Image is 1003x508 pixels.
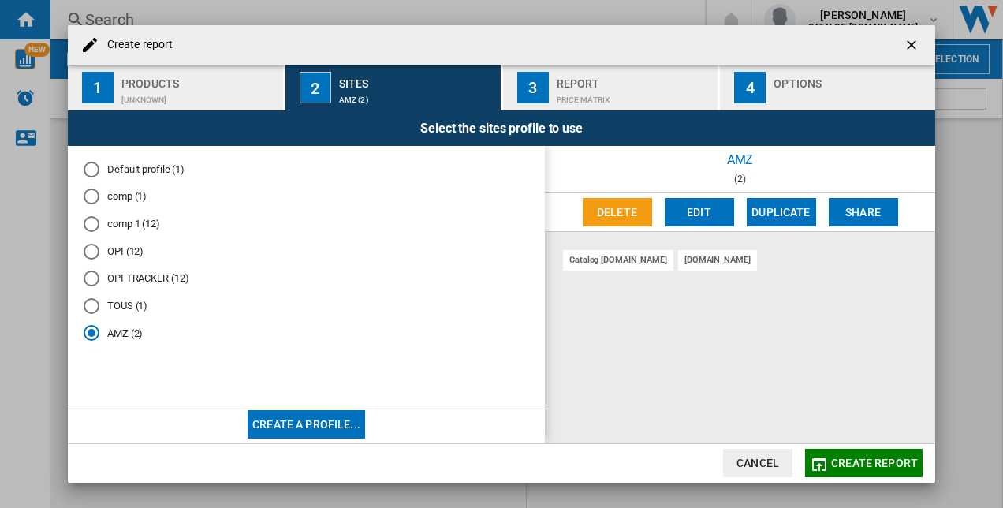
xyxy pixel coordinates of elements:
[84,162,529,177] md-radio-button: Default profile (1)
[121,88,277,104] div: [UNKNOWN]
[339,88,494,104] div: AMZ (2)
[68,110,935,146] div: Select the sites profile to use
[747,198,816,226] button: Duplicate
[734,72,766,103] div: 4
[831,457,918,469] span: Create report
[557,88,712,104] div: Price Matrix
[583,198,652,226] button: Delete
[678,250,757,270] div: [DOMAIN_NAME]
[517,72,549,103] div: 3
[84,298,529,313] md-radio-button: TOUS (1)
[665,198,734,226] button: Edit
[68,65,285,110] button: 1 Products [UNKNOWN]
[84,271,529,286] md-radio-button: OPI TRACKER (12)
[84,244,529,259] md-radio-button: OPI (12)
[563,250,673,270] div: catalog [DOMAIN_NAME]
[99,37,173,53] h4: Create report
[84,217,529,232] md-radio-button: comp 1 (12)
[774,71,929,88] div: Options
[720,65,935,110] button: 4 Options
[545,146,935,174] div: AMZ
[557,71,712,88] div: Report
[829,198,898,226] button: Share
[84,326,529,341] md-radio-button: AMZ (2)
[723,449,792,477] button: Cancel
[248,410,365,439] button: Create a profile...
[545,174,935,185] div: (2)
[300,72,331,103] div: 2
[897,29,929,61] button: getI18NText('BUTTONS.CLOSE_DIALOG')
[285,65,502,110] button: 2 Sites AMZ (2)
[121,71,277,88] div: Products
[84,189,529,204] md-radio-button: comp (1)
[904,37,923,56] ng-md-icon: getI18NText('BUTTONS.CLOSE_DIALOG')
[503,65,720,110] button: 3 Report Price Matrix
[82,72,114,103] div: 1
[339,71,494,88] div: Sites
[805,449,923,477] button: Create report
